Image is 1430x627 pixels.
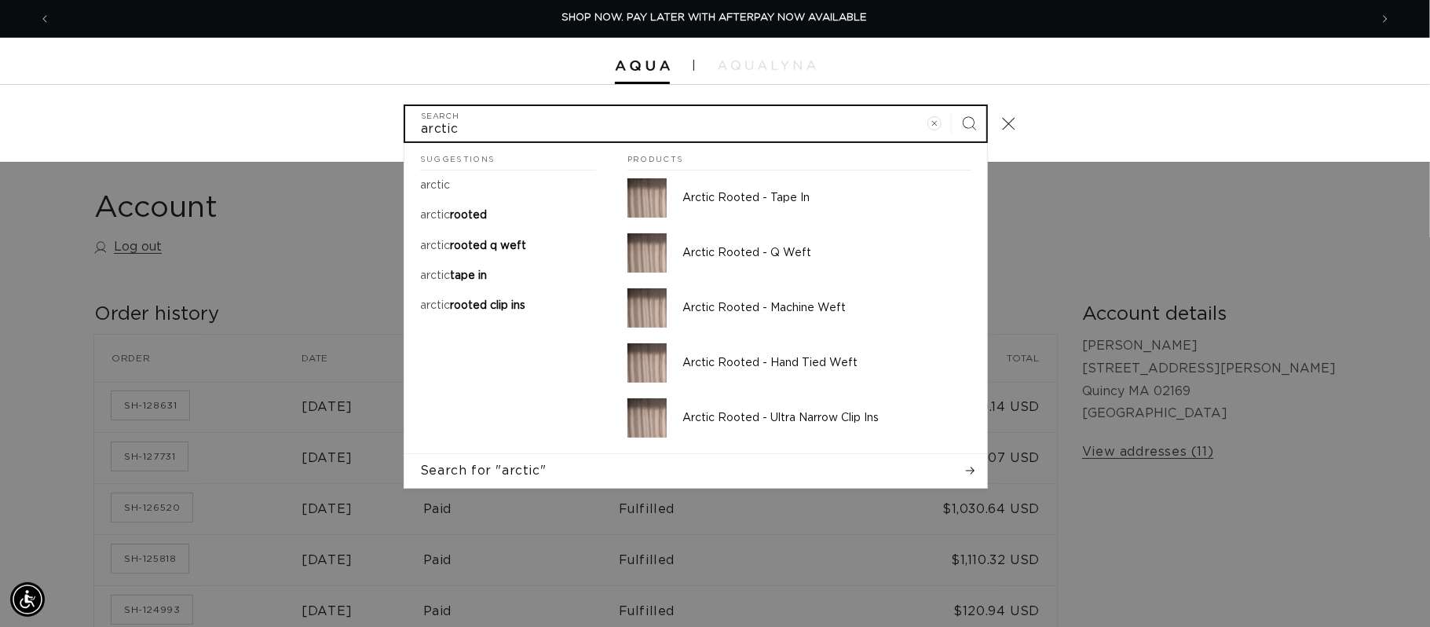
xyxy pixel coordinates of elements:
p: Arctic Rooted - Ultra Narrow Clip Ins [682,411,971,425]
span: rooted clip ins [450,300,525,311]
p: arctic tape in [420,269,487,283]
iframe: Chat Widget [1351,552,1430,627]
span: tape in [450,270,487,281]
p: Arctic Rooted - Tape In [682,191,971,205]
button: Search [952,106,986,141]
mark: arctic [420,180,450,191]
mark: arctic [420,300,450,311]
p: Arctic Rooted - Machine Weft [682,301,971,315]
button: Close [991,106,1026,141]
mark: arctic [420,240,450,251]
p: arctic rooted clip ins [420,299,525,313]
a: Arctic Rooted - Ultra Narrow Clip Ins [612,390,987,445]
a: Arctic Rooted - Q Weft [612,225,987,280]
p: arctic rooted [420,208,487,222]
img: Arctic Rooted - Machine Weft [627,288,667,328]
h2: Products [627,143,971,171]
button: Clear search term [917,106,952,141]
p: arctic [420,178,450,192]
a: Arctic Rooted - Hand Tied Weft [612,335,987,390]
p: Arctic Rooted - Hand Tied Weft [682,356,971,370]
a: arctic rooted q weft [404,231,612,261]
span: rooted q weft [450,240,526,251]
mark: arctic [420,210,450,221]
p: arctic rooted q weft [420,239,526,253]
img: aqualyna.com [718,60,816,70]
h2: Suggestions [420,143,596,171]
div: Accessibility Menu [10,582,45,617]
img: Arctic Rooted - Hand Tied Weft [627,343,667,383]
span: rooted [450,210,487,221]
a: arctic [404,170,612,200]
input: Search [405,106,986,141]
img: Arctic Rooted - Q Weft [627,233,667,273]
button: Next announcement [1368,4,1403,34]
span: SHOP NOW. PAY LATER WITH AFTERPAY NOW AVAILABLE [561,13,867,23]
a: arctic rooted clip ins [404,291,612,321]
a: arctic tape in [404,261,612,291]
a: Arctic Rooted - Machine Weft [612,280,987,335]
button: Previous announcement [27,4,62,34]
mark: arctic [420,270,450,281]
span: Search for "arctic" [420,462,546,479]
a: Arctic Rooted - Tape In [612,170,987,225]
img: Aqua Hair Extensions [615,60,670,71]
img: Arctic Rooted - Ultra Narrow Clip Ins [627,398,667,438]
a: arctic rooted [404,200,612,230]
img: Arctic Rooted - Tape In [627,178,667,218]
p: Arctic Rooted - Q Weft [682,246,971,260]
